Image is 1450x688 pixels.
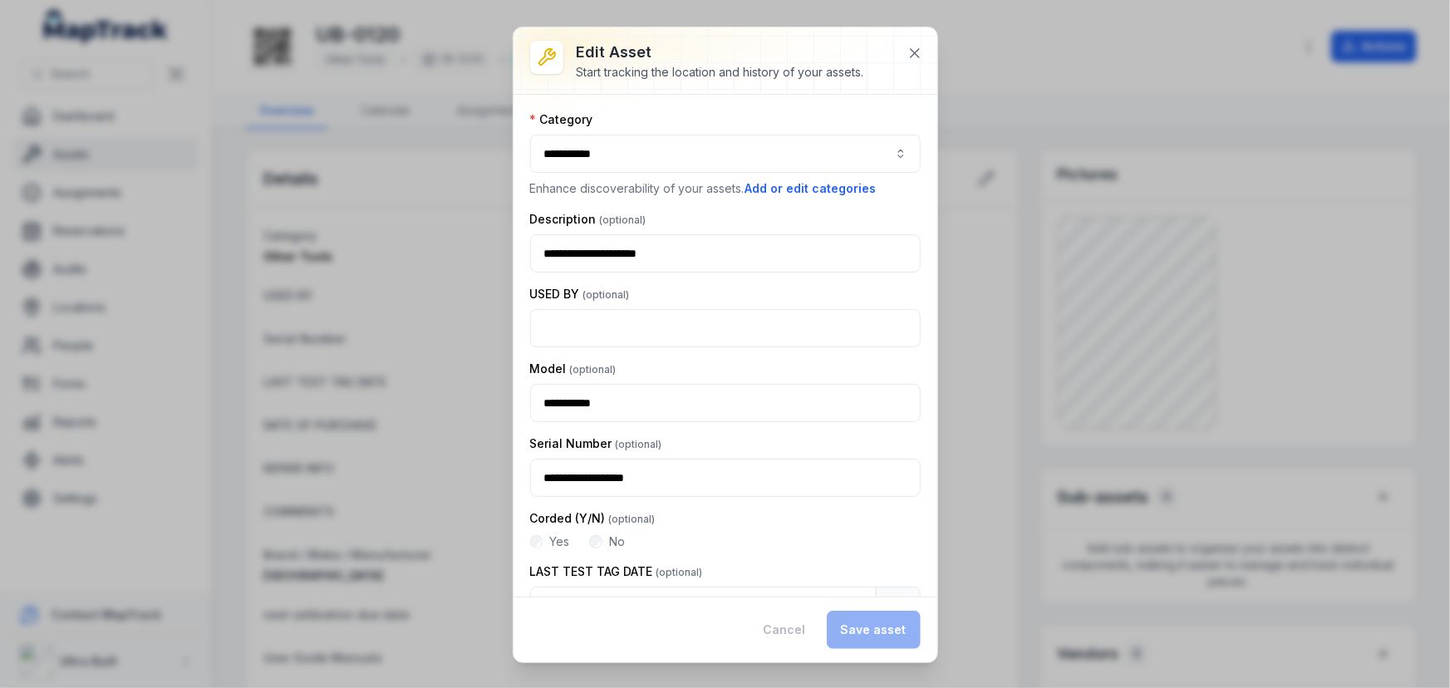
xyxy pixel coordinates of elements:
div: Start tracking the location and history of your assets. [577,64,864,81]
label: No [609,533,625,550]
p: Enhance discoverability of your assets. [530,179,921,198]
label: USED BY [530,286,630,302]
button: Add or edit categories [745,179,877,198]
h3: Edit asset [577,41,864,64]
label: Model [530,361,617,377]
label: LAST TEST TAG DATE [530,563,703,580]
button: Calendar [876,587,921,625]
label: Description [530,211,646,228]
label: Yes [549,533,569,550]
label: Corded (Y/N) [530,510,656,527]
label: Category [530,111,593,128]
label: Serial Number [530,435,662,452]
